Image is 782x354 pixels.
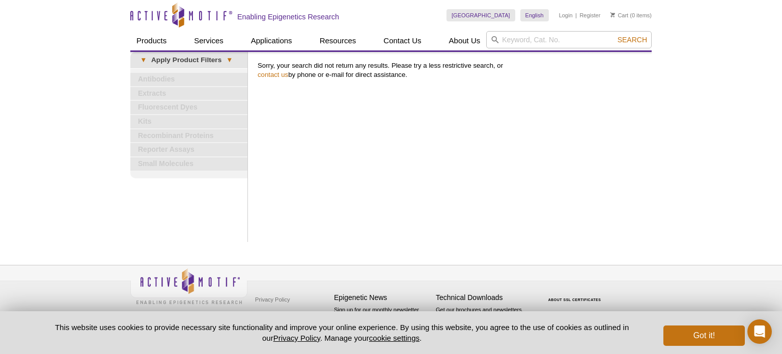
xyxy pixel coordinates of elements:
a: contact us [258,71,288,78]
a: Fluorescent Dyes [130,101,247,114]
p: This website uses cookies to provide necessary site functionality and improve your online experie... [37,322,647,343]
h4: Epigenetic News [334,293,431,302]
a: Extracts [130,87,247,100]
div: Open Intercom Messenger [747,319,772,344]
a: Resources [314,31,362,50]
button: Search [615,35,650,44]
li: | [575,9,577,21]
a: Privacy Policy [253,292,292,307]
a: Kits [130,115,247,128]
img: Active Motif, [130,265,247,307]
input: Keyword, Cat. No. [486,31,652,48]
a: English [520,9,549,21]
a: Products [130,31,173,50]
button: cookie settings [369,334,420,342]
table: Click to Verify - This site chose Symantec SSL for secure e-commerce and confidential communicati... [538,283,614,306]
a: Cart [610,12,628,19]
h2: Enabling Epigenetics Research [237,12,339,21]
p: Sorry, your search did not return any results. Please try a less restrictive search, or by phone ... [258,61,647,79]
span: ▾ [221,56,237,65]
span: Search [618,36,647,44]
a: Small Molecules [130,157,247,171]
p: Sign up for our monthly newsletter highlighting recent publications in the field of epigenetics. [334,306,431,340]
a: Services [188,31,230,50]
span: ▾ [135,56,151,65]
a: ABOUT SSL CERTIFICATES [548,298,601,302]
a: About Us [443,31,487,50]
a: [GEOGRAPHIC_DATA] [446,9,515,21]
a: Register [579,12,600,19]
a: ▾Apply Product Filters▾ [130,52,247,68]
a: Reporter Assays [130,143,247,156]
a: Contact Us [377,31,427,50]
button: Got it! [663,325,745,346]
a: Antibodies [130,73,247,86]
img: Your Cart [610,12,615,17]
a: Recombinant Proteins [130,129,247,143]
a: Privacy Policy [273,334,320,342]
p: Get our brochures and newsletters, or request them by mail. [436,306,533,332]
h4: Technical Downloads [436,293,533,302]
a: Login [559,12,573,19]
li: (0 items) [610,9,652,21]
a: Terms & Conditions [253,307,306,322]
a: Applications [245,31,298,50]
